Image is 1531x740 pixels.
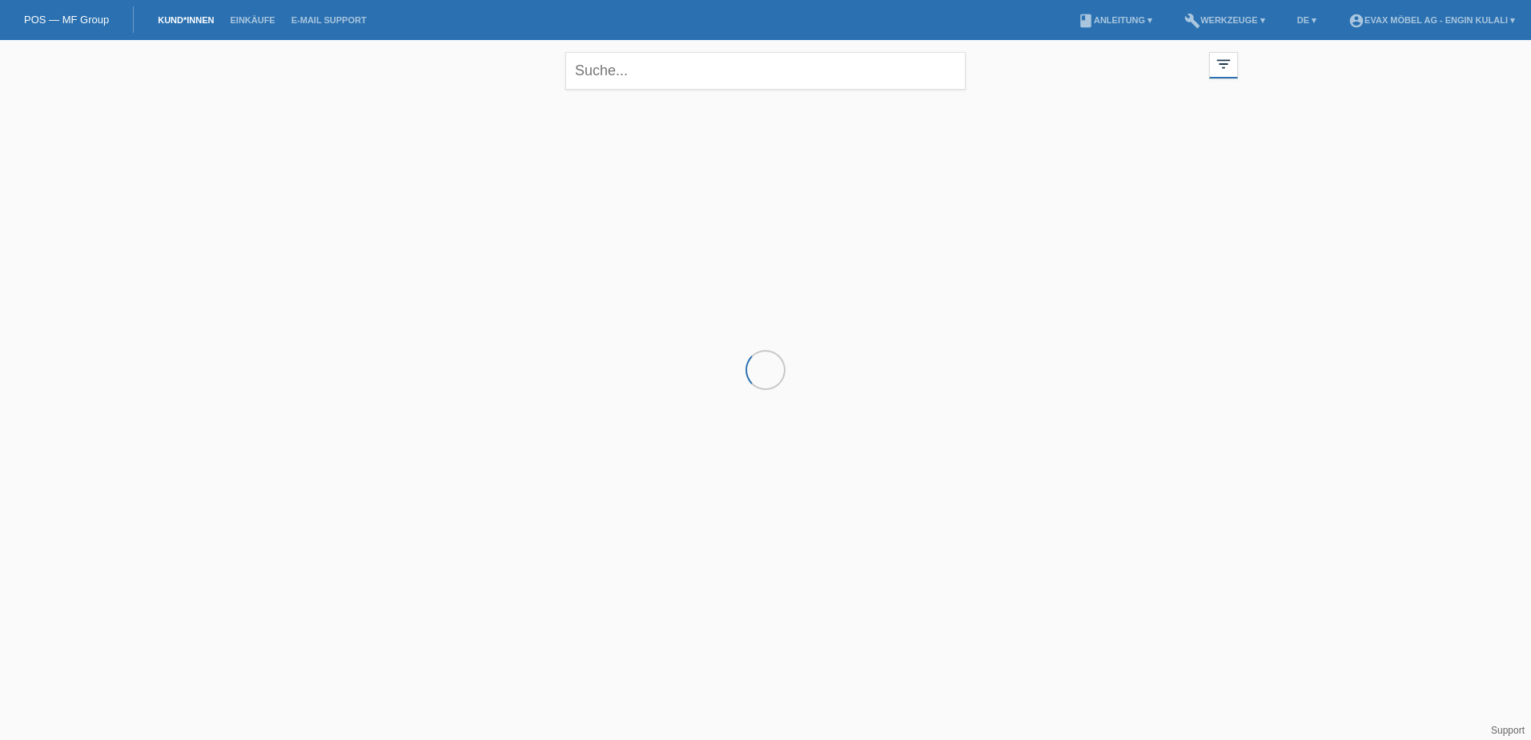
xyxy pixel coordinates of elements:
a: E-Mail Support [283,15,375,25]
a: Support [1491,725,1525,736]
input: Suche... [565,52,966,90]
a: bookAnleitung ▾ [1070,15,1160,25]
a: DE ▾ [1289,15,1324,25]
a: Kund*innen [150,15,222,25]
a: Einkäufe [222,15,283,25]
i: filter_list [1215,55,1232,73]
a: account_circleEVAX Möbel AG - Engin Kulali ▾ [1340,15,1523,25]
a: buildWerkzeuge ▾ [1176,15,1273,25]
i: build [1184,13,1200,29]
i: account_circle [1348,13,1364,29]
a: POS — MF Group [24,14,109,26]
i: book [1078,13,1094,29]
